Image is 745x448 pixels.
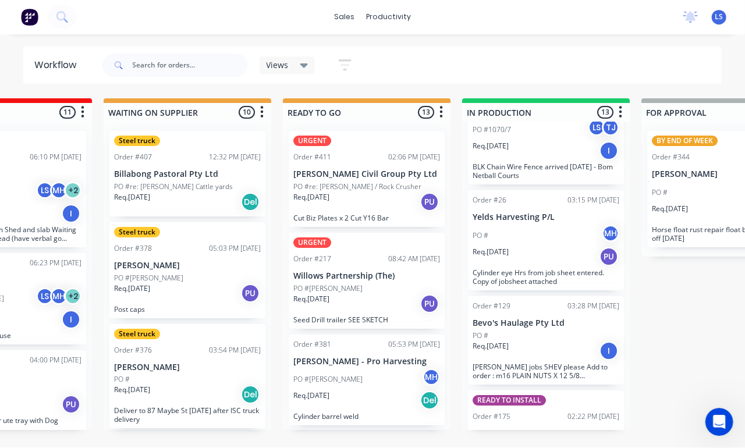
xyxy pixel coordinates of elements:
[473,412,510,422] div: Order #175
[473,429,619,439] p: Yelds Harvesting P/L
[241,193,260,212] div: Del
[241,386,260,404] div: Del
[114,273,183,284] p: PO #[PERSON_NAME]
[602,225,619,243] div: MH
[241,285,260,303] div: PU
[109,325,265,429] div: Steel truckOrder #37603:54 PM [DATE][PERSON_NAME]PO #Req.[DATE]DelDeliver to 87 Maybe St [DATE] a...
[62,205,80,223] div: I
[62,396,80,414] div: PU
[289,335,445,426] div: Order #38105:53 PM [DATE][PERSON_NAME] - Pro HarvestingPO #[PERSON_NAME]MHReq.[DATE]DelCylinder b...
[109,223,265,319] div: Steel truckOrder #37805:03 PM [DATE][PERSON_NAME]PO #[PERSON_NAME]Req.[DATE]PUPost caps
[267,59,289,72] span: Views
[468,297,624,385] div: Order #12903:28 PM [DATE]Bevo's Haulage Pty LtdPO #Req.[DATE]I[PERSON_NAME] jobs SHEV please Add ...
[652,152,690,163] div: Order #344
[588,119,605,137] div: LS
[50,182,68,200] div: MH
[293,238,331,248] div: URGENT
[652,204,688,215] p: Req. [DATE]
[293,391,329,401] p: Req. [DATE]
[209,346,261,356] div: 03:54 PM [DATE]
[293,193,329,203] p: Req. [DATE]
[64,288,81,305] div: + 2
[388,152,440,163] div: 02:06 PM [DATE]
[293,357,440,367] p: [PERSON_NAME] - Pro Harvesting
[293,375,363,385] p: PO #[PERSON_NAME]
[114,227,160,238] div: Steel truck
[209,244,261,254] div: 05:03 PM [DATE]
[567,195,619,206] div: 03:15 PM [DATE]
[35,59,83,73] div: Workflow
[473,396,546,406] div: READY TO INSTALL
[289,233,445,329] div: URGENTOrder #21708:42 AM [DATE]Willows Partnership (The)PO #[PERSON_NAME]Req.[DATE]PUSeed Drill t...
[30,355,81,366] div: 04:00 PM [DATE]
[114,136,160,147] div: Steel truck
[388,254,440,265] div: 08:42 AM [DATE]
[293,152,331,163] div: Order #411
[36,288,54,305] div: LS
[473,163,619,180] p: BLK Chain Wire Fence arrived [DATE] - Bom Netball Courts
[420,193,439,212] div: PU
[599,142,618,161] div: I
[473,269,619,286] p: Cylinder eye Hrs from job sheet entered. Copy of jobsheet attached
[715,12,723,23] span: LS
[420,295,439,314] div: PU
[473,342,509,352] p: Req. [DATE]
[473,141,509,152] p: Req. [DATE]
[62,311,80,329] div: I
[360,9,417,26] div: productivity
[64,182,81,200] div: + 2
[599,342,618,361] div: I
[21,9,38,26] img: Factory
[114,152,152,163] div: Order #407
[114,385,150,396] p: Req. [DATE]
[423,369,440,386] div: MH
[293,136,331,147] div: URGENT
[473,213,619,223] p: Yelds Harvesting P/L
[30,258,81,269] div: 06:23 PM [DATE]
[36,182,54,200] div: LS
[473,363,619,381] p: [PERSON_NAME] jobs SHEV please Add to order : m16 PLAIN NUTS X 12 5/8 H/WASHERS X 12 FUEL [DATE] ...
[473,331,488,342] p: PO #
[567,301,619,312] div: 03:28 PM [DATE]
[293,294,329,305] p: Req. [DATE]
[328,9,360,26] div: sales
[293,316,440,325] p: Seed Drill trailer SEE SKETCH
[602,119,619,137] div: TJ
[114,375,130,385] p: PO #
[114,305,261,314] p: Post caps
[114,363,261,373] p: [PERSON_NAME]
[293,214,440,223] p: Cut Biz Plates x 2 Cut Y16 Bar
[30,152,81,163] div: 06:10 PM [DATE]
[293,340,331,350] div: Order #381
[114,261,261,271] p: [PERSON_NAME]
[293,254,331,265] div: Order #217
[473,231,488,241] p: PO #
[388,340,440,350] div: 05:53 PM [DATE]
[468,69,624,185] div: PO #1070/7LSTJReq.[DATE]IBLK Chain Wire Fence arrived [DATE] - Bom Netball Courts
[473,247,509,258] p: Req. [DATE]
[114,284,150,294] p: Req. [DATE]
[114,407,261,424] p: Deliver to 87 Maybe St [DATE] after ISC truck delivery
[705,408,733,436] iframe: Intercom live chat
[209,152,261,163] div: 12:32 PM [DATE]
[468,191,624,291] div: Order #2603:15 PM [DATE]Yelds Harvesting P/LPO #MHReq.[DATE]PUCylinder eye Hrs from job sheet ent...
[652,136,718,147] div: BY END OF WEEK
[50,288,68,305] div: MH
[114,193,150,203] p: Req. [DATE]
[293,170,440,180] p: [PERSON_NAME] Civil Group Pty Ltd
[114,346,152,356] div: Order #376
[420,392,439,410] div: Del
[114,170,261,180] p: Billabong Pastoral Pty Ltd
[114,244,152,254] div: Order #378
[293,413,440,421] p: Cylinder barrel weld
[109,131,265,217] div: Steel truckOrder #40712:32 PM [DATE]Billabong Pastoral Pty LtdPO #re: [PERSON_NAME] Cattle yardsR...
[289,131,445,227] div: URGENTOrder #41102:06 PM [DATE][PERSON_NAME] Civil Group Pty LtdPO #re: [PERSON_NAME] / Rock Crus...
[114,329,160,340] div: Steel truck
[293,182,421,193] p: PO #re: [PERSON_NAME] / Rock Crusher
[599,248,618,266] div: PU
[473,319,619,329] p: Bevo's Haulage Pty Ltd
[473,301,510,312] div: Order #129
[567,412,619,422] div: 02:22 PM [DATE]
[473,195,506,206] div: Order #26
[114,182,233,193] p: PO #re: [PERSON_NAME] Cattle yards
